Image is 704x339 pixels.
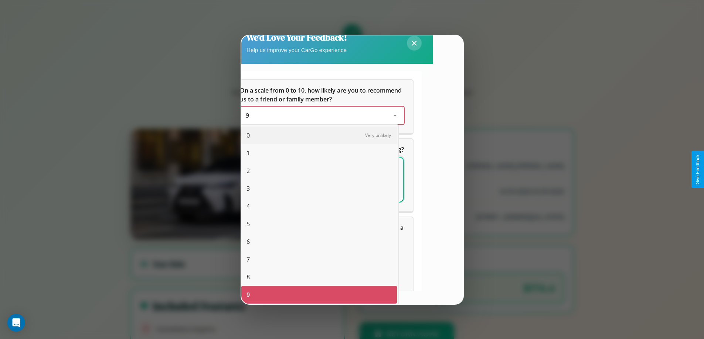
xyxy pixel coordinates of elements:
[246,273,250,281] span: 8
[241,250,397,268] div: 7
[241,144,397,162] div: 1
[246,202,250,211] span: 4
[231,80,413,133] div: On a scale from 0 to 10, how likely are you to recommend us to a friend or family member?
[365,132,391,138] span: Very unlikely
[246,111,249,120] span: 9
[246,219,250,228] span: 5
[241,233,397,250] div: 6
[246,184,250,193] span: 3
[246,255,250,264] span: 7
[241,304,397,321] div: 10
[246,31,347,44] h2: We'd Love Your Feedback!
[241,268,397,286] div: 8
[246,290,250,299] span: 9
[241,162,397,180] div: 2
[240,107,404,124] div: On a scale from 0 to 10, how likely are you to recommend us to a friend or family member?
[241,286,397,304] div: 9
[241,215,397,233] div: 5
[7,314,25,332] div: Open Intercom Messenger
[246,166,250,175] span: 2
[246,237,250,246] span: 6
[240,145,404,153] span: What can we do to make your experience more satisfying?
[246,131,250,140] span: 0
[695,155,700,184] div: Give Feedback
[240,224,405,241] span: Which of the following features do you value the most in a vehicle?
[246,149,250,158] span: 1
[240,86,404,104] h5: On a scale from 0 to 10, how likely are you to recommend us to a friend or family member?
[246,45,347,55] p: Help us improve your CarGo experience
[241,127,397,144] div: 0
[241,197,397,215] div: 4
[241,180,397,197] div: 3
[240,86,403,103] span: On a scale from 0 to 10, how likely are you to recommend us to a friend or family member?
